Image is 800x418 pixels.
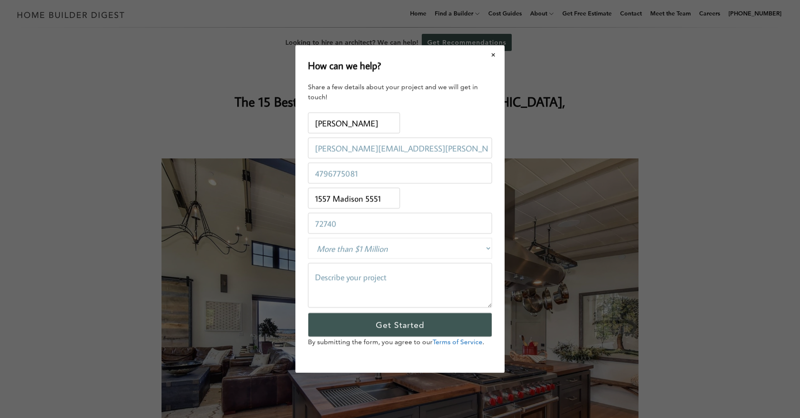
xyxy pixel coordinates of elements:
[308,58,381,73] h2: How can we help?
[639,358,790,408] iframe: Drift Widget Chat Controller
[433,338,482,346] a: Terms of Service
[308,138,492,158] input: Email Address
[308,337,492,347] p: By submitting the form, you agree to our .
[308,82,492,102] div: Share a few details about your project and we will get in touch!
[308,188,400,209] input: Project Address
[482,46,505,64] button: Close modal
[308,213,492,234] input: Zip Code
[308,313,492,337] input: Get Started
[308,112,400,133] input: Name
[308,163,492,184] input: Phone Number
